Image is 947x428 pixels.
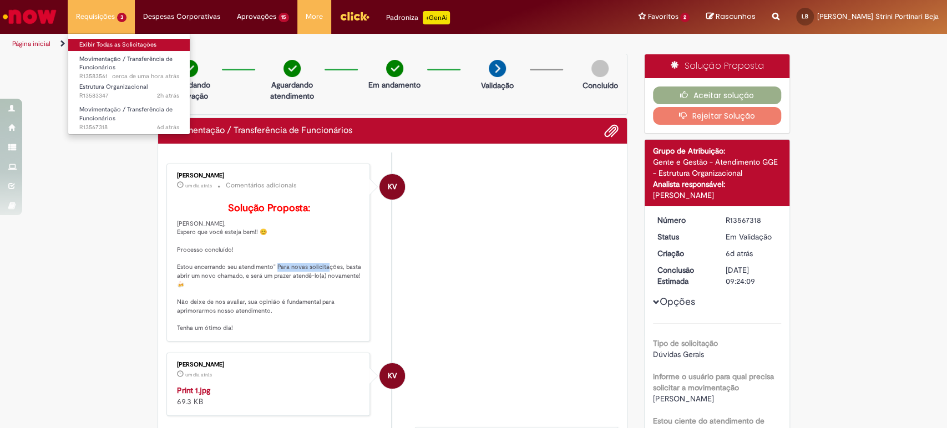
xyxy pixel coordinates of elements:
[185,182,212,189] span: um dia atrás
[423,11,450,24] p: +GenAi
[157,123,179,131] time: 25/09/2025 15:23:32
[8,34,623,54] ul: Trilhas de página
[79,72,179,81] span: R13583561
[653,371,774,393] b: informe o usuário para qual precisa solicitar a movimentação
[645,54,789,78] div: Solução Proposta
[177,385,210,395] a: Print 1.jpg
[306,11,323,22] span: More
[265,79,319,101] p: Aguardando atendimento
[12,39,50,48] a: Página inicial
[185,371,212,378] span: um dia atrás
[157,123,179,131] span: 6d atrás
[591,60,609,77] img: img-circle-grey.png
[653,394,714,404] span: [PERSON_NAME]
[68,81,190,101] a: Aberto R13583347 : Estrutura Organizacional
[604,124,619,138] button: Adicionar anexos
[177,385,362,407] div: 69.3 KB
[177,361,362,368] div: [PERSON_NAME]
[177,203,362,333] p: [PERSON_NAME], Espero que você esteja bem!! 😊 Processo concluído! Estou encerrando seu atendiment...
[340,8,369,24] img: click_logo_yellow_360x200.png
[68,39,190,51] a: Exibir Todas as Solicitações
[481,80,514,91] p: Validação
[166,126,352,136] h2: Movimentação / Transferência de Funcionários Histórico de tíquete
[647,11,678,22] span: Favoritos
[680,13,690,22] span: 2
[79,91,179,100] span: R13583347
[653,349,704,359] span: Dúvidas Gerais
[157,91,179,100] time: 30/09/2025 17:41:06
[79,83,148,91] span: Estrutura Organizacional
[649,248,717,259] dt: Criação
[706,12,756,22] a: Rascunhos
[1,6,58,28] img: ServiceNow
[143,11,220,22] span: Despesas Corporativas
[653,107,781,125] button: Rejeitar Solução
[237,11,276,22] span: Aprovações
[185,182,212,189] time: 29/09/2025 09:09:50
[185,371,212,378] time: 29/09/2025 09:09:28
[388,363,397,389] span: KV
[726,264,777,287] div: [DATE] 09:24:09
[653,145,781,156] div: Grupo de Atribuição:
[582,80,617,91] p: Concluído
[653,338,718,348] b: Tipo de solicitação
[226,181,297,190] small: Comentários adicionais
[68,104,190,128] a: Aberto R13567318 : Movimentação / Transferência de Funcionários
[716,11,756,22] span: Rascunhos
[649,264,717,287] dt: Conclusão Estimada
[79,123,179,132] span: R13567318
[817,12,939,21] span: [PERSON_NAME] Strini Portinari Beja
[726,248,753,258] span: 6d atrás
[278,13,290,22] span: 15
[653,86,781,104] button: Aceitar solução
[76,11,115,22] span: Requisições
[177,172,362,179] div: [PERSON_NAME]
[379,363,405,389] div: Karine Vieira
[117,13,126,22] span: 3
[79,55,173,72] span: Movimentação / Transferência de Funcionários
[379,174,405,200] div: Karine Vieira
[802,13,808,20] span: LB
[489,60,506,77] img: arrow-next.png
[68,33,190,135] ul: Requisições
[79,105,173,123] span: Movimentação / Transferência de Funcionários
[653,190,781,201] div: [PERSON_NAME]
[228,202,310,215] b: Solução Proposta:
[283,60,301,77] img: check-circle-green.png
[112,72,179,80] span: cerca de uma hora atrás
[388,174,397,200] span: KV
[649,215,717,226] dt: Número
[386,11,450,24] div: Padroniza
[386,60,403,77] img: check-circle-green.png
[726,231,777,242] div: Em Validação
[649,231,717,242] dt: Status
[68,53,190,77] a: Aberto R13583561 : Movimentação / Transferência de Funcionários
[726,215,777,226] div: R13567318
[726,248,777,259] div: 25/09/2025 15:23:31
[112,72,179,80] time: 30/09/2025 18:47:25
[726,248,753,258] time: 25/09/2025 15:23:31
[653,156,781,179] div: Gente e Gestão - Atendimento GGE - Estrutura Organizacional
[157,91,179,100] span: 2h atrás
[368,79,421,90] p: Em andamento
[653,179,781,190] div: Analista responsável:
